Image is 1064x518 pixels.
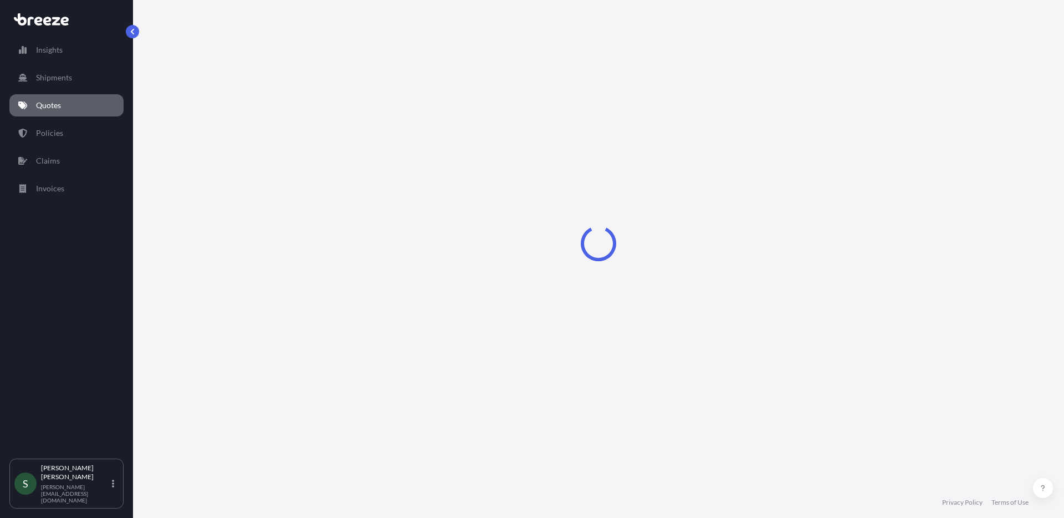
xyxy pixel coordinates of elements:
[36,183,64,194] p: Invoices
[991,498,1029,507] a: Terms of Use
[36,100,61,111] p: Quotes
[942,498,983,507] a: Privacy Policy
[23,478,28,489] span: S
[9,122,124,144] a: Policies
[9,150,124,172] a: Claims
[36,155,60,166] p: Claims
[9,177,124,200] a: Invoices
[9,39,124,61] a: Insights
[36,128,63,139] p: Policies
[36,72,72,83] p: Shipments
[9,94,124,116] a: Quotes
[41,464,110,481] p: [PERSON_NAME] [PERSON_NAME]
[41,484,110,504] p: [PERSON_NAME][EMAIL_ADDRESS][DOMAIN_NAME]
[36,44,63,55] p: Insights
[9,67,124,89] a: Shipments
